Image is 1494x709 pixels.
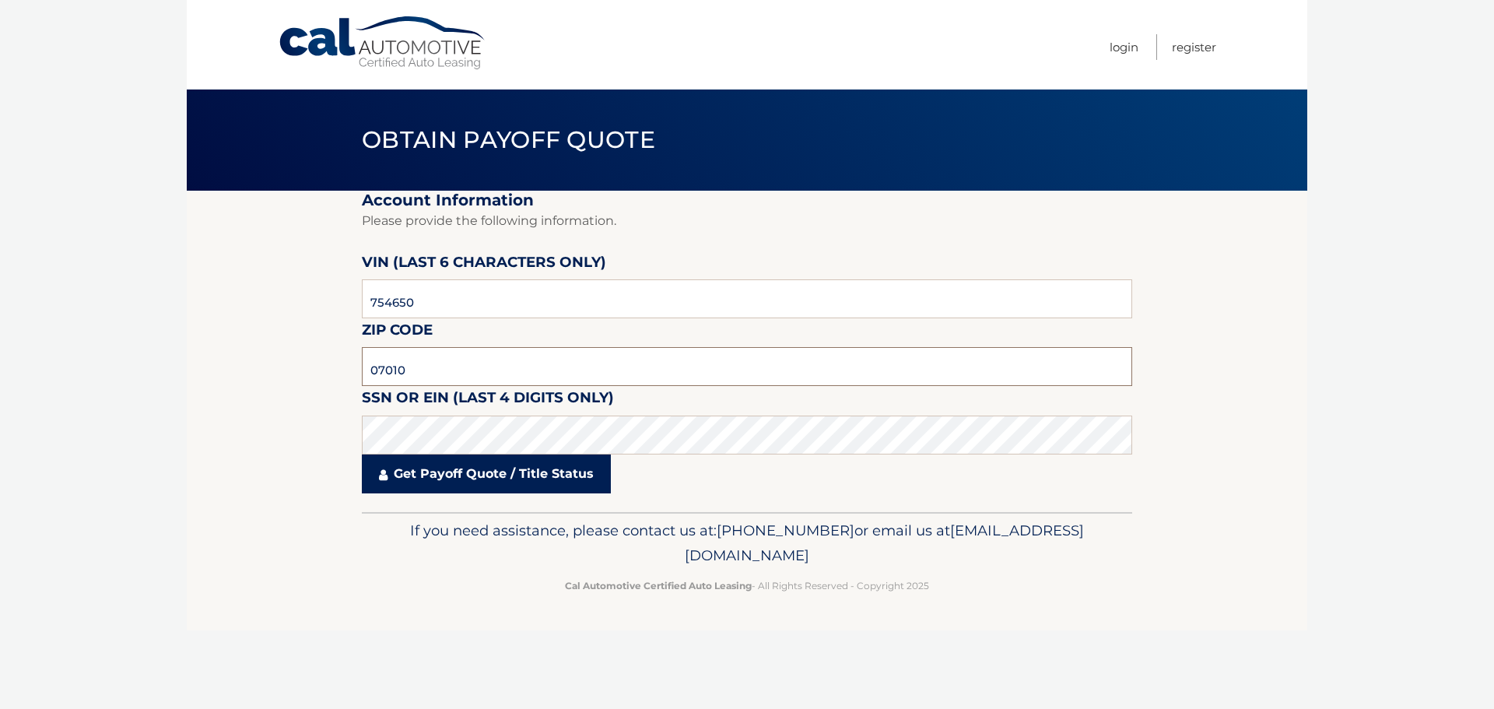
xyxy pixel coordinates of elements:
[362,125,655,154] span: Obtain Payoff Quote
[1110,34,1138,60] a: Login
[362,210,1132,232] p: Please provide the following information.
[1172,34,1216,60] a: Register
[372,518,1122,568] p: If you need assistance, please contact us at: or email us at
[565,580,752,591] strong: Cal Automotive Certified Auto Leasing
[362,455,611,493] a: Get Payoff Quote / Title Status
[362,191,1132,210] h2: Account Information
[362,251,606,279] label: VIN (last 6 characters only)
[717,521,854,539] span: [PHONE_NUMBER]
[278,16,488,71] a: Cal Automotive
[362,318,433,347] label: Zip Code
[362,386,614,415] label: SSN or EIN (last 4 digits only)
[372,577,1122,594] p: - All Rights Reserved - Copyright 2025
